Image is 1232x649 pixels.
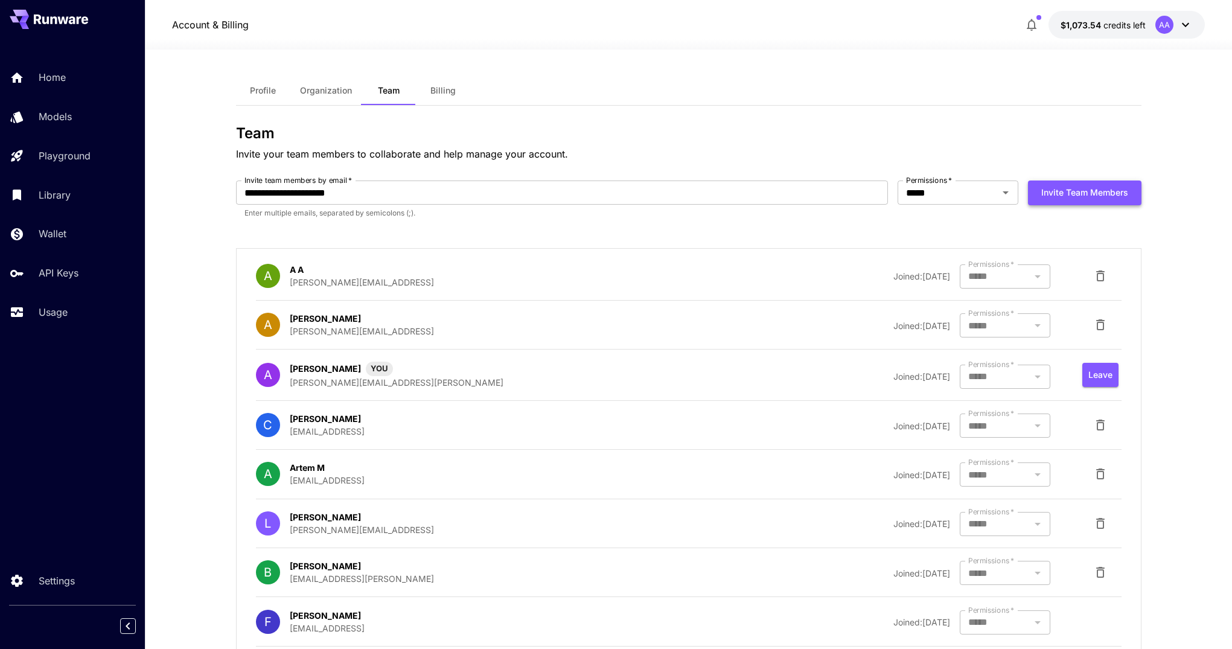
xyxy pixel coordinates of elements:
[1028,181,1141,205] button: Invite team members
[290,609,361,622] p: [PERSON_NAME]
[129,615,145,637] div: Collapse sidebar
[256,610,280,634] div: F
[290,312,361,325] p: [PERSON_NAME]
[893,321,950,331] span: Joined: [DATE]
[290,560,361,572] p: [PERSON_NAME]
[256,413,280,437] div: C
[290,276,434,289] p: [PERSON_NAME][EMAIL_ADDRESS]
[290,572,434,585] p: [EMAIL_ADDRESS][PERSON_NAME]
[893,519,950,529] span: Joined: [DATE]
[1061,20,1103,30] span: $1,073.54
[290,474,365,487] p: [EMAIL_ADDRESS]
[290,263,304,276] p: A A
[968,507,1014,517] label: Permissions
[290,325,434,337] p: [PERSON_NAME][EMAIL_ADDRESS]
[39,149,91,163] p: Playground
[997,184,1014,201] button: Open
[244,207,879,219] p: Enter multiple emails, separated by semicolons (;).
[290,523,434,536] p: [PERSON_NAME][EMAIL_ADDRESS]
[1048,11,1205,39] button: $1,073.54154AA
[256,511,280,536] div: L
[893,421,950,431] span: Joined: [DATE]
[893,617,950,627] span: Joined: [DATE]
[378,85,400,96] span: Team
[1082,363,1119,388] button: Leave
[250,85,276,96] span: Profile
[290,376,503,389] p: [PERSON_NAME][EMAIL_ADDRESS][PERSON_NAME]
[968,457,1014,467] label: Permissions
[120,618,136,634] button: Collapse sidebar
[1061,19,1146,31] div: $1,073.54154
[430,85,456,96] span: Billing
[236,147,1141,161] p: Invite your team members to collaborate and help manage your account.
[256,462,280,486] div: A
[1103,20,1146,30] span: credits left
[244,175,352,185] label: Invite team members by email
[968,605,1014,615] label: Permissions
[893,371,950,382] span: Joined: [DATE]
[39,188,71,202] p: Library
[968,308,1014,318] label: Permissions
[893,271,950,281] span: Joined: [DATE]
[290,412,361,425] p: [PERSON_NAME]
[39,109,72,124] p: Models
[39,305,68,319] p: Usage
[256,560,280,584] div: B
[906,175,952,185] label: Permissions
[172,18,249,32] a: Account & Billing
[968,408,1014,418] label: Permissions
[236,125,1141,142] h3: Team
[290,362,361,375] p: [PERSON_NAME]
[39,226,66,241] p: Wallet
[968,259,1014,269] label: Permissions
[39,574,75,588] p: Settings
[256,264,280,288] div: A
[172,18,249,32] nav: breadcrumb
[39,266,78,280] p: API Keys
[968,555,1014,566] label: Permissions
[256,363,280,387] div: A
[290,425,365,438] p: [EMAIL_ADDRESS]
[968,359,1014,369] label: Permissions
[290,461,325,474] p: Artem M
[893,568,950,578] span: Joined: [DATE]
[290,511,361,523] p: [PERSON_NAME]
[1155,16,1173,34] div: AA
[893,470,950,480] span: Joined: [DATE]
[290,622,365,635] p: [EMAIL_ADDRESS]
[39,70,66,85] p: Home
[300,85,352,96] span: Organization
[256,313,280,337] div: A
[366,363,393,375] span: YOU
